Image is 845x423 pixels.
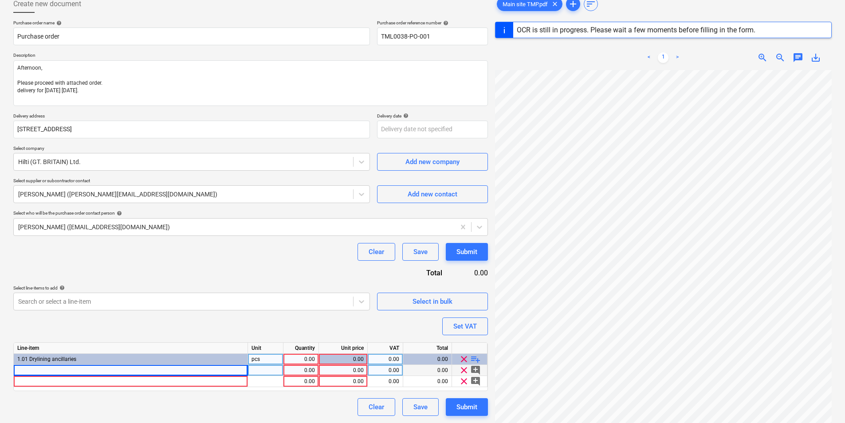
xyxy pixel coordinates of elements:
div: Total [403,343,452,354]
div: Select line-items to add [13,285,370,291]
div: Delivery date [377,113,488,119]
span: help [55,20,62,26]
div: 0.00 [371,376,399,387]
div: 0.00 [403,365,452,376]
div: Select who will be the purchase order contact person [13,210,488,216]
span: playlist_add [470,354,481,364]
div: 0.00 [287,365,315,376]
div: Quantity [283,343,319,354]
div: 0.00 [322,365,364,376]
input: Document name [13,27,370,45]
div: Add new contact [408,188,457,200]
input: Reference number [377,27,488,45]
button: Clear [358,243,395,261]
button: Set VAT [442,317,488,335]
div: 0.00 [287,354,315,365]
p: Description [13,52,488,60]
span: clear [459,376,469,387]
div: 0.00 [287,376,315,387]
span: clear [459,365,469,376]
span: help [441,20,448,26]
div: 0.00 [456,268,487,278]
div: Purchase order reference number [377,20,488,26]
p: Select supplier or subcontractor contact [13,178,370,185]
div: 0.00 [322,354,364,365]
div: Clear [369,246,384,258]
div: Line-item [14,343,248,354]
div: Save [413,246,428,258]
div: 0.00 [371,365,399,376]
button: Add new company [377,153,488,171]
div: pcs [248,354,283,365]
span: add_comment [470,365,481,376]
div: 0.00 [322,376,364,387]
p: Select company [13,145,370,153]
span: save_alt [810,52,821,63]
span: add_comment [470,376,481,387]
span: chat [793,52,803,63]
button: Submit [446,398,488,416]
div: Select in bulk [413,296,452,307]
div: 0.00 [403,376,452,387]
button: Save [402,398,439,416]
button: Clear [358,398,395,416]
div: 0.00 [371,354,399,365]
div: VAT [368,343,403,354]
span: Main site TMP.pdf [497,1,553,8]
button: Add new contact [377,185,488,203]
div: Total [373,268,457,278]
div: 0.00 [403,354,452,365]
p: Delivery address [13,113,370,121]
div: Submit [456,246,477,258]
div: Unit price [319,343,368,354]
button: Save [402,243,439,261]
a: Page 1 is your current page [658,52,668,63]
div: Save [413,401,428,413]
span: zoom_in [757,52,768,63]
input: Delivery date not specified [377,121,488,138]
button: Submit [446,243,488,261]
span: help [58,285,65,290]
div: Purchase order name [13,20,370,26]
iframe: Chat Widget [801,380,845,423]
span: help [401,113,409,118]
div: Set VAT [453,321,477,332]
a: Previous page [644,52,654,63]
div: Clear [369,401,384,413]
div: OCR is still in progress. Please wait a few moments before filling in the form. [517,26,755,34]
div: Submit [456,401,477,413]
div: Unit [248,343,283,354]
span: clear [459,354,469,364]
span: 1.01 Drylining ancillaries [17,356,76,362]
div: Add new company [405,156,460,168]
textarea: Afternoon, Please proceed with attached order. delivery for [DATE] [DATE]. [13,60,488,106]
input: Delivery address [13,121,370,138]
span: help [115,211,122,216]
span: zoom_out [775,52,786,63]
a: Next page [672,52,683,63]
button: Select in bulk [377,293,488,310]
